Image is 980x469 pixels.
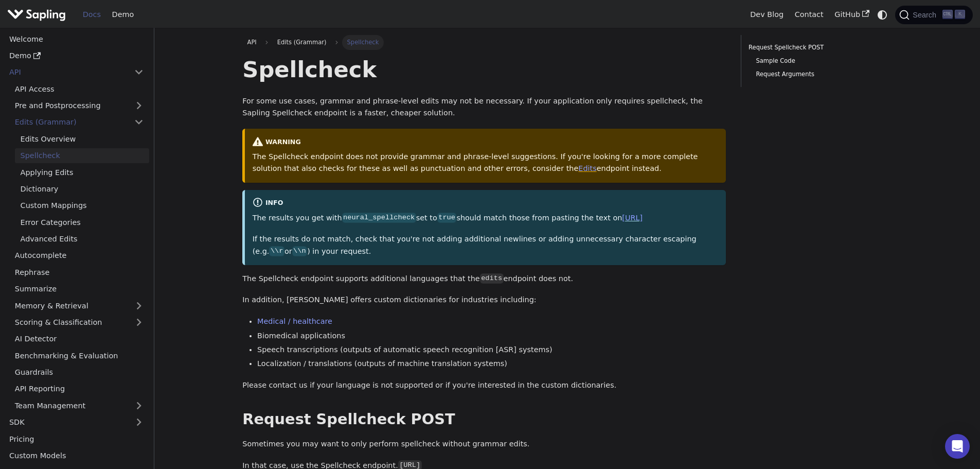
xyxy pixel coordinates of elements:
[9,365,149,380] a: Guardrails
[269,246,284,256] code: \\r
[437,213,457,223] code: true
[242,379,726,392] p: Please contact us if your language is not supported or if you're interested in the custom diction...
[9,115,149,130] a: Edits (Grammar)
[77,7,106,23] a: Docs
[9,298,149,313] a: Memory & Retrieval
[4,415,129,430] a: SDK
[129,415,149,430] button: Expand sidebar category 'SDK'
[480,273,504,284] code: edits
[9,282,149,297] a: Summarize
[15,148,149,163] a: Spellcheck
[578,164,596,172] a: Edits
[9,81,149,96] a: API Access
[257,317,332,325] a: Medical / healthcare
[7,7,69,22] a: Sapling.ai
[4,48,149,63] a: Demo
[292,246,307,256] code: \\n
[756,56,884,66] a: Sample Code
[15,215,149,230] a: Error Categories
[253,151,719,176] p: The Spellcheck endpoint does not provide grammar and phrase-level suggestions. If you're looking ...
[15,182,149,197] a: Dictionary
[829,7,875,23] a: GitHub
[756,70,884,79] a: Request Arguments
[257,358,726,370] li: Localization / translations (outputs of machine translation systems)
[4,431,149,446] a: Pricing
[253,197,719,210] div: info
[15,198,149,213] a: Custom Mappings
[4,31,149,46] a: Welcome
[9,265,149,280] a: Rephrase
[242,438,726,450] p: Sometimes you may want to only perform spellcheck without grammar edits.
[9,248,149,263] a: Autocomplete
[342,35,383,49] span: Spellcheck
[257,330,726,342] li: Biomedical applications
[945,434,970,459] div: Open Intercom Messenger
[15,232,149,247] a: Advanced Edits
[242,273,726,285] p: The Spellcheck endpoint supports additional languages that the endpoint does not.
[4,65,129,80] a: API
[247,39,257,46] span: API
[9,315,149,330] a: Scoring & Classification
[272,35,331,49] span: Edits (Grammar)
[9,398,149,413] a: Team Management
[749,43,888,53] a: Request Spellcheck POST
[15,165,149,180] a: Applying Edits
[15,131,149,146] a: Edits Overview
[744,7,789,23] a: Dev Blog
[875,7,890,22] button: Switch between dark and light mode (currently system mode)
[789,7,829,23] a: Contact
[9,332,149,346] a: AI Detector
[9,98,149,113] a: Pre and Postprocessing
[242,410,726,429] h2: Request Spellcheck POST
[242,56,726,83] h1: Spellcheck
[242,35,726,49] nav: Breadcrumbs
[129,65,149,80] button: Collapse sidebar category 'API'
[622,214,643,222] a: [URL]
[253,212,719,224] p: The results you get with set to should match those from pasting the text on
[106,7,139,23] a: Demo
[4,448,149,463] a: Custom Models
[910,11,942,19] span: Search
[253,136,719,149] div: warning
[242,95,726,120] p: For some use cases, grammar and phrase-level edits may not be necessary. If your application only...
[253,233,719,258] p: If the results do not match, check that you're not adding additional newlines or adding unnecessa...
[9,348,149,363] a: Benchmarking & Evaluation
[342,213,416,223] code: neural_spellcheck
[9,381,149,396] a: API Reporting
[242,294,726,306] p: In addition, [PERSON_NAME] offers custom dictionaries for industries including:
[257,344,726,356] li: Speech transcriptions (outputs of automatic speech recognition [ASR] systems)
[242,35,261,49] a: API
[7,7,66,22] img: Sapling.ai
[955,10,965,19] kbd: K
[895,6,972,24] button: Search (Ctrl+K)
